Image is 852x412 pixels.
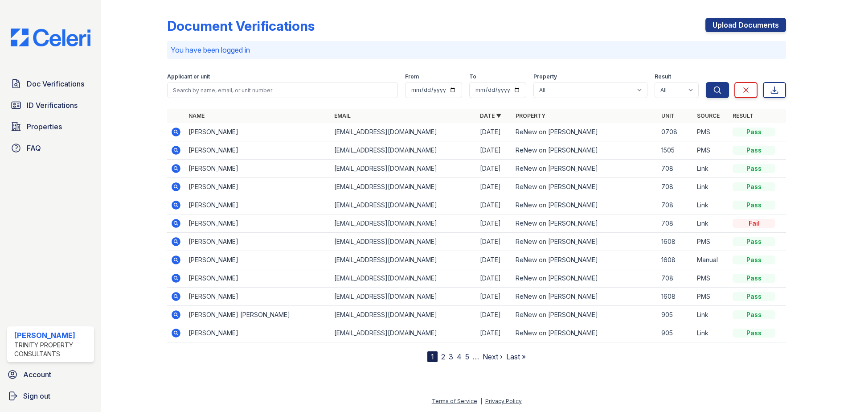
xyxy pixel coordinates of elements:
[655,73,671,80] label: Result
[512,251,658,269] td: ReNew on [PERSON_NAME]
[476,324,512,342] td: [DATE]
[331,269,476,288] td: [EMAIL_ADDRESS][DOMAIN_NAME]
[185,251,331,269] td: [PERSON_NAME]
[476,178,512,196] td: [DATE]
[331,306,476,324] td: [EMAIL_ADDRESS][DOMAIN_NAME]
[331,178,476,196] td: [EMAIL_ADDRESS][DOMAIN_NAME]
[512,233,658,251] td: ReNew on [PERSON_NAME]
[476,214,512,233] td: [DATE]
[483,352,503,361] a: Next ›
[476,123,512,141] td: [DATE]
[693,288,729,306] td: PMS
[185,160,331,178] td: [PERSON_NAME]
[693,214,729,233] td: Link
[658,306,693,324] td: 905
[27,121,62,132] span: Properties
[693,269,729,288] td: PMS
[658,251,693,269] td: 1608
[733,310,775,319] div: Pass
[4,387,98,405] a: Sign out
[506,352,526,361] a: Last »
[188,112,205,119] a: Name
[405,73,419,80] label: From
[331,214,476,233] td: [EMAIL_ADDRESS][DOMAIN_NAME]
[733,112,754,119] a: Result
[476,269,512,288] td: [DATE]
[693,233,729,251] td: PMS
[476,141,512,160] td: [DATE]
[658,196,693,214] td: 708
[476,160,512,178] td: [DATE]
[733,255,775,264] div: Pass
[693,178,729,196] td: Link
[14,330,90,341] div: [PERSON_NAME]
[331,233,476,251] td: [EMAIL_ADDRESS][DOMAIN_NAME]
[331,324,476,342] td: [EMAIL_ADDRESS][DOMAIN_NAME]
[693,141,729,160] td: PMS
[480,112,501,119] a: Date ▼
[7,96,94,114] a: ID Verifications
[449,352,453,361] a: 3
[185,306,331,324] td: [PERSON_NAME] [PERSON_NAME]
[658,269,693,288] td: 708
[476,251,512,269] td: [DATE]
[469,73,476,80] label: To
[441,352,445,361] a: 2
[334,112,351,119] a: Email
[733,274,775,283] div: Pass
[432,398,477,404] a: Terms of Service
[480,398,482,404] div: |
[658,324,693,342] td: 905
[185,269,331,288] td: [PERSON_NAME]
[733,329,775,338] div: Pass
[185,324,331,342] td: [PERSON_NAME]
[512,196,658,214] td: ReNew on [PERSON_NAME]
[733,219,775,228] div: Fail
[658,233,693,251] td: 1608
[427,351,438,362] div: 1
[331,123,476,141] td: [EMAIL_ADDRESS][DOMAIN_NAME]
[693,196,729,214] td: Link
[512,178,658,196] td: ReNew on [PERSON_NAME]
[658,123,693,141] td: 0708
[476,288,512,306] td: [DATE]
[512,141,658,160] td: ReNew on [PERSON_NAME]
[476,306,512,324] td: [DATE]
[733,201,775,210] div: Pass
[693,160,729,178] td: Link
[7,75,94,93] a: Doc Verifications
[331,141,476,160] td: [EMAIL_ADDRESS][DOMAIN_NAME]
[476,196,512,214] td: [DATE]
[658,178,693,196] td: 708
[167,18,315,34] div: Document Verifications
[516,112,545,119] a: Property
[23,391,50,401] span: Sign out
[331,251,476,269] td: [EMAIL_ADDRESS][DOMAIN_NAME]
[693,251,729,269] td: Manual
[185,196,331,214] td: [PERSON_NAME]
[14,341,90,358] div: Trinity Property Consultants
[185,123,331,141] td: [PERSON_NAME]
[7,118,94,136] a: Properties
[658,160,693,178] td: 708
[27,78,84,89] span: Doc Verifications
[27,100,78,111] span: ID Verifications
[23,369,51,380] span: Account
[331,196,476,214] td: [EMAIL_ADDRESS][DOMAIN_NAME]
[457,352,462,361] a: 4
[485,398,522,404] a: Privacy Policy
[4,366,98,383] a: Account
[733,128,775,136] div: Pass
[733,292,775,301] div: Pass
[185,178,331,196] td: [PERSON_NAME]
[733,146,775,155] div: Pass
[512,214,658,233] td: ReNew on [PERSON_NAME]
[512,288,658,306] td: ReNew on [PERSON_NAME]
[512,306,658,324] td: ReNew on [PERSON_NAME]
[661,112,675,119] a: Unit
[658,141,693,160] td: 1505
[7,139,94,157] a: FAQ
[185,233,331,251] td: [PERSON_NAME]
[658,214,693,233] td: 708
